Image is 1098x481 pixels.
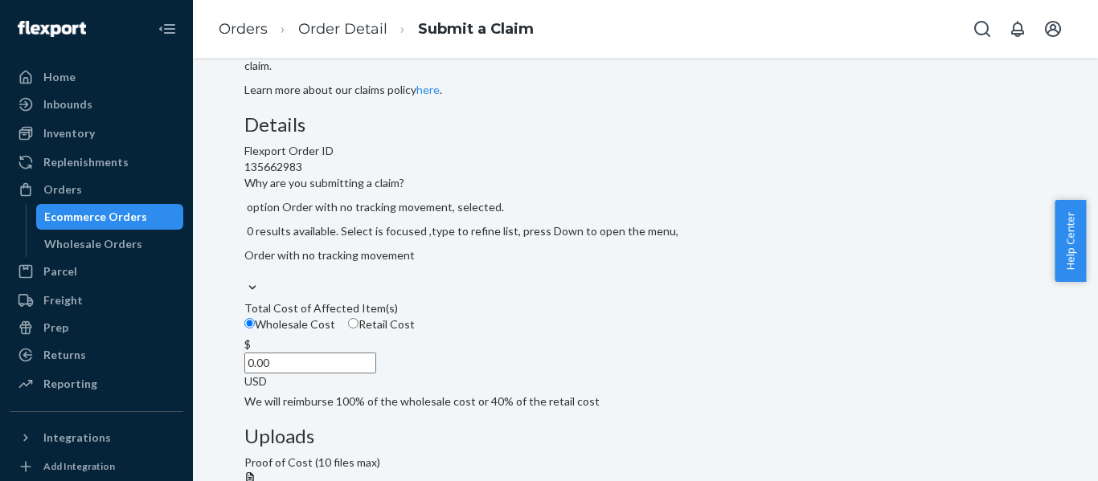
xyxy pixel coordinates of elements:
[43,292,83,308] div: Freight
[418,20,534,38] a: Submit a Claim
[255,317,335,331] span: Wholesale Cost
[10,457,183,476] a: Add Integration
[43,96,92,112] div: Inbounds
[10,259,183,284] a: Parcel
[219,20,268,38] a: Orders
[358,317,415,331] span: Retail Cost
[244,143,1047,159] div: Flexport Order ID
[1002,13,1034,45] button: Open notifications
[43,459,115,473] div: Add Integration
[244,114,1047,135] h3: Details
[206,6,547,53] ol: breadcrumbs
[348,318,358,328] input: Retail Cost
[43,154,129,170] div: Replenishments
[151,13,183,45] button: Close Navigation
[244,159,1047,175] div: 135662983
[43,69,76,85] div: Home
[10,287,183,313] a: Freight
[966,13,998,45] button: Open Search Box
[10,425,183,450] button: Integrations
[244,223,1047,239] p: 0 results available. Select is focused ,type to refine list, press Down to open the menu,
[36,204,184,230] a: Ecommerce Orders
[244,336,1047,353] div: $
[10,315,183,340] a: Prep
[43,376,97,392] div: Reporting
[10,342,183,368] a: Returns
[244,373,1047,389] div: USD
[44,236,142,252] div: Wholesale Orders
[244,353,376,373] input: $USD
[416,83,440,96] a: here
[244,318,255,328] input: Wholesale Cost
[36,231,184,257] a: Wholesale Orders
[1037,13,1069,45] button: Open account menu
[43,263,77,279] div: Parcel
[244,426,1047,446] h3: Uploads
[10,177,183,202] a: Orders
[1055,200,1086,282] button: Help Center
[43,125,95,141] div: Inventory
[44,209,147,225] div: Ecommerce Orders
[43,347,86,363] div: Returns
[10,149,183,175] a: Replenishments
[43,181,82,198] div: Orders
[244,455,380,469] span: Proof of Cost (10 files max)
[244,82,1047,98] p: Learn more about our claims policy .
[244,199,1047,215] p: option Order with no tracking movement, selected.
[43,320,68,336] div: Prep
[244,393,1047,410] p: We will reimburse 100% of the wholesale cost or 40% of the retail cost
[10,64,183,90] a: Home
[244,301,398,315] span: Total Cost of Affected Item(s)
[244,247,1047,263] div: Order with no tracking movement
[298,20,387,38] a: Order Detail
[43,430,111,446] div: Integrations
[10,120,183,146] a: Inventory
[10,92,183,117] a: Inbounds
[244,175,1047,191] p: Why are you submitting a claim?
[18,21,86,37] img: Flexport logo
[10,371,183,397] a: Reporting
